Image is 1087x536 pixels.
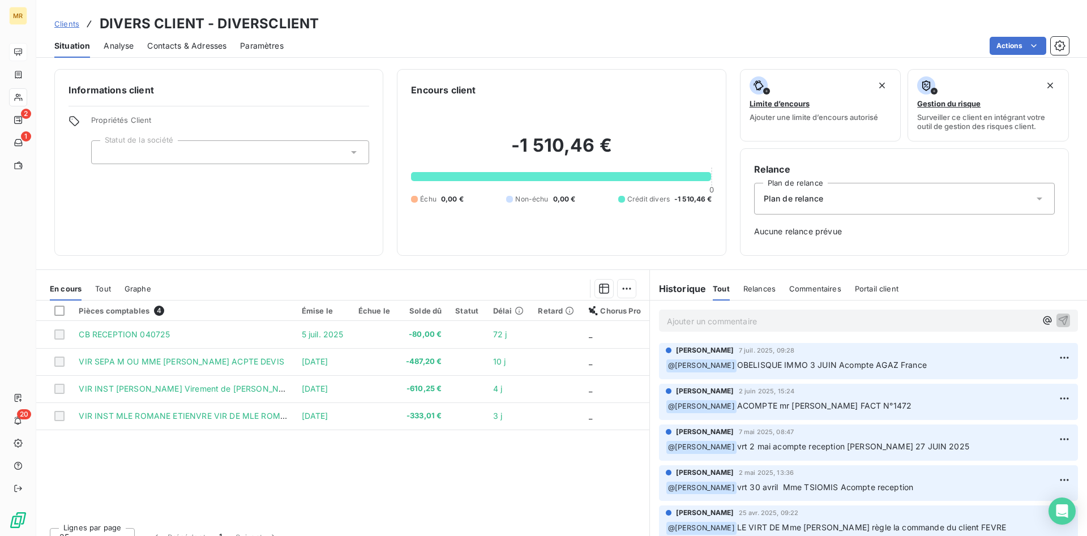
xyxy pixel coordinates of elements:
[9,511,27,529] img: Logo LeanPay
[666,482,737,495] span: @ [PERSON_NAME]
[302,357,328,366] span: [DATE]
[125,284,151,293] span: Graphe
[737,441,969,451] span: vrt 2 mai acompte reception [PERSON_NAME] 27 JUIN 2025
[50,284,82,293] span: En cours
[674,194,712,204] span: -1 510,46 €
[589,329,592,339] span: _
[990,37,1046,55] button: Actions
[54,40,90,52] span: Situation
[420,194,436,204] span: Échu
[737,360,927,370] span: OBELISQUE IMMO 3 JUIN Acompte AGAZ France
[405,306,442,315] div: Solde dû
[441,194,464,204] span: 0,00 €
[1049,498,1076,525] div: Open Intercom Messenger
[21,109,31,119] span: 2
[666,359,737,372] span: @ [PERSON_NAME]
[917,99,981,108] span: Gestion du risque
[9,7,27,25] div: MR
[79,329,170,339] span: CB RECEPTION 040725
[709,185,714,194] span: 0
[666,522,737,535] span: @ [PERSON_NAME]
[100,14,319,34] h3: DIVERS CLIENT - DIVERSCLIENT
[754,226,1055,237] span: Aucune relance prévue
[676,468,734,478] span: [PERSON_NAME]
[750,113,878,122] span: Ajouter une limite d’encours autorisé
[908,69,1069,141] button: Gestion du risqueSurveiller ce client en intégrant votre outil de gestion des risques client.
[739,428,794,435] span: 7 mai 2025, 08:47
[737,522,1006,532] span: LE VIRT DE Mme [PERSON_NAME] règle la commande du client FEVRE
[79,306,288,316] div: Pièces comptables
[302,411,328,421] span: [DATE]
[405,410,442,422] span: -333,01 €
[676,427,734,437] span: [PERSON_NAME]
[302,384,328,393] span: [DATE]
[666,400,737,413] span: @ [PERSON_NAME]
[553,194,576,204] span: 0,00 €
[69,83,369,97] h6: Informations client
[302,329,344,339] span: 5 juil. 2025
[713,284,730,293] span: Tout
[411,134,712,168] h2: -1 510,46 €
[79,357,284,366] span: VIR SEPA M OU MME [PERSON_NAME] ACPTE DEVIS
[147,40,226,52] span: Contacts & Adresses
[676,386,734,396] span: [PERSON_NAME]
[589,411,592,421] span: _
[79,411,337,421] span: VIR INST MLE ROMANE ETIENVRE VIR DE MLE ROMANE ETIENVRE
[515,194,548,204] span: Non-échu
[743,284,776,293] span: Relances
[789,284,841,293] span: Commentaires
[17,409,31,419] span: 20
[754,162,1055,176] h6: Relance
[54,18,79,29] a: Clients
[739,509,799,516] span: 25 avr. 2025, 09:22
[54,19,79,28] span: Clients
[91,115,369,131] span: Propriétés Client
[493,384,502,393] span: 4 j
[666,441,737,454] span: @ [PERSON_NAME]
[405,329,442,340] span: -80,00 €
[493,306,525,315] div: Délai
[493,329,507,339] span: 72 j
[739,469,794,476] span: 2 mai 2025, 13:36
[405,356,442,367] span: -487,20 €
[855,284,898,293] span: Portail client
[739,388,795,395] span: 2 juin 2025, 15:24
[627,194,670,204] span: Crédit divers
[455,306,479,315] div: Statut
[95,284,111,293] span: Tout
[302,306,345,315] div: Émise le
[650,282,707,295] h6: Historique
[538,306,575,315] div: Retard
[740,69,901,141] button: Limite d’encoursAjouter une limite d’encours autorisé
[737,482,913,492] span: vrt 30 avril Mme TSIOMIS Acompte reception
[750,99,810,108] span: Limite d’encours
[589,384,592,393] span: _
[154,306,164,316] span: 4
[405,383,442,395] span: -610,25 €
[411,83,476,97] h6: Encours client
[79,384,299,393] span: VIR INST [PERSON_NAME] Virement de [PERSON_NAME]
[358,306,391,315] div: Échue le
[764,193,823,204] span: Plan de relance
[739,347,795,354] span: 7 juil. 2025, 09:28
[589,357,592,366] span: _
[676,345,734,355] span: [PERSON_NAME]
[21,131,31,141] span: 1
[101,147,110,157] input: Ajouter une valeur
[240,40,284,52] span: Paramètres
[676,508,734,518] span: [PERSON_NAME]
[917,113,1059,131] span: Surveiller ce client en intégrant votre outil de gestion des risques client.
[493,357,506,366] span: 10 j
[589,306,642,315] div: Chorus Pro
[737,401,911,410] span: ACOMPTE mr [PERSON_NAME] FACT N°1472
[104,40,134,52] span: Analyse
[493,411,502,421] span: 3 j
